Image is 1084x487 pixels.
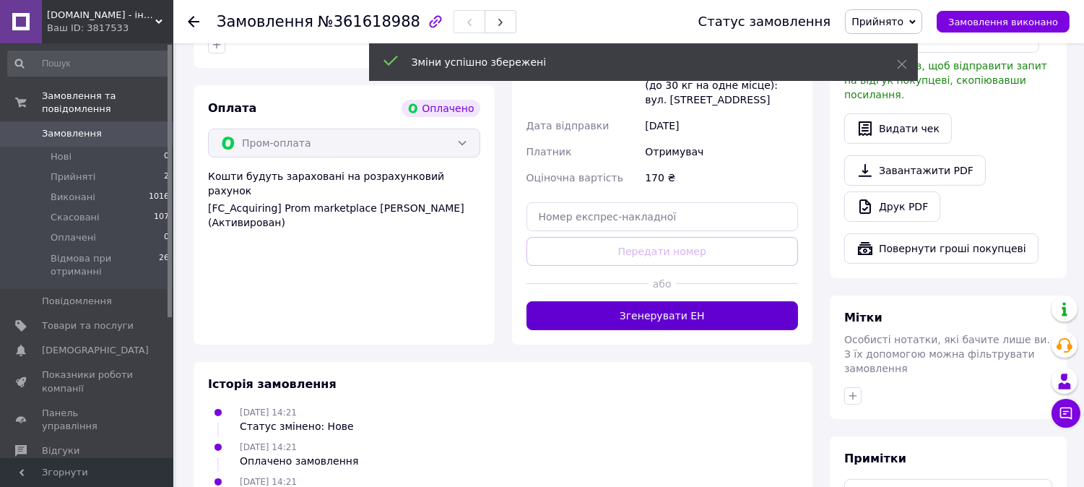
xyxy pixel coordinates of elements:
span: Повідомлення [42,295,112,308]
div: Кошти будуть зараховані на розрахунковий рахунок [208,169,480,230]
span: Мітки [844,311,883,324]
span: Оціночна вартість [526,172,623,184]
span: 0 [164,231,169,244]
div: [DATE] [642,113,801,139]
div: Статус замовлення [698,14,831,29]
span: Дата відправки [526,120,610,132]
span: [DATE] 14:21 [240,477,297,487]
div: Оплачено [402,100,480,117]
span: Примітки [844,452,906,465]
span: Нові [51,150,71,163]
span: Виконані [51,191,95,204]
span: Прийняті [51,171,95,184]
input: Пошук [7,51,170,77]
span: Оплата [208,101,256,115]
div: [FC_Acquiring] Prom marketplace [PERSON_NAME] (Активирован) [208,201,480,230]
button: Замовлення виконано [937,11,1070,33]
span: 26 [159,252,169,278]
span: Платник [526,146,572,158]
span: Замовлення [42,127,102,140]
span: 1016 [149,191,169,204]
span: Прийнято [851,16,903,27]
span: або [649,277,676,291]
div: Зміни успішно збережені [412,55,861,69]
span: Оплачені [51,231,96,244]
div: Отримувач [642,139,801,165]
a: Завантажити PDF [844,155,986,186]
span: [DATE] 14:21 [240,442,297,452]
span: Панель управління [42,407,134,433]
a: Друк PDF [844,191,940,222]
span: Відгуки [42,444,79,457]
div: Повернутися назад [188,14,199,29]
span: Особисті нотатки, які бачите лише ви. З їх допомогою можна фільтрувати замовлення [844,334,1050,374]
span: Товари та послуги [42,319,134,332]
span: Замовлення та повідомлення [42,90,173,116]
button: Повернути гроші покупцеві [844,233,1039,264]
div: Ваш ID: 3817533 [47,22,173,35]
span: [DATE] 14:21 [240,408,297,418]
button: Чат з покупцем [1052,399,1080,428]
span: Замовлення [217,13,313,30]
div: 170 ₴ [642,165,801,191]
span: Замовлення виконано [948,17,1058,27]
span: [DEMOGRAPHIC_DATA] [42,344,149,357]
div: Оплачено замовлення [240,454,358,468]
button: Видати чек [844,113,952,144]
span: Nemo.market - інтернет-магазин для тварин [47,9,155,22]
span: Показники роботи компанії [42,369,134,395]
div: Статус змінено: Нове [240,419,354,434]
span: Скасовані [51,211,100,224]
span: Історія замовлення [208,377,337,391]
span: Відмова при отриманні [51,252,159,278]
input: Номер експрес-накладної [526,202,799,231]
span: №361618988 [318,13,420,30]
button: Згенерувати ЕН [526,301,799,330]
span: 0 [164,150,169,163]
span: У вас є 30 днів, щоб відправити запит на відгук покупцеві, скопіювавши посилання. [844,60,1047,100]
span: 2 [164,171,169,184]
span: 107 [154,211,169,224]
